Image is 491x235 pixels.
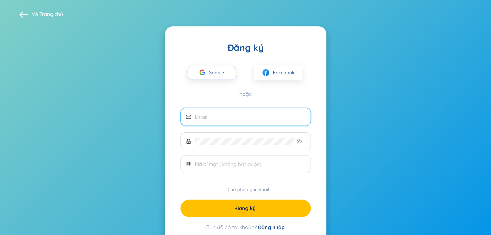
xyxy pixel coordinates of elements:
input: Email [195,113,305,120]
span: Đăng ký [235,205,256,212]
span: barcode [186,162,191,167]
input: Mã bí mật (không bắt buộc) [195,161,305,168]
button: Google [188,66,236,80]
a: Đăng nhập [258,224,285,230]
a: Trang chủ [39,11,63,17]
span: mail [186,114,191,119]
img: facebook [262,69,270,77]
span: Google [209,66,227,80]
button: facebookFacebook [254,65,302,80]
span: eye-invisible [297,139,302,144]
span: Cho phép gửi email [225,187,271,193]
button: Đăng ký [180,200,311,217]
span: Facebook [273,69,295,76]
span: lock [186,139,191,144]
div: Bạn đã có tài khoản? [180,223,311,231]
div: Đăng ký [180,42,311,53]
span: Về [32,11,63,18]
div: hoặc [180,90,311,98]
